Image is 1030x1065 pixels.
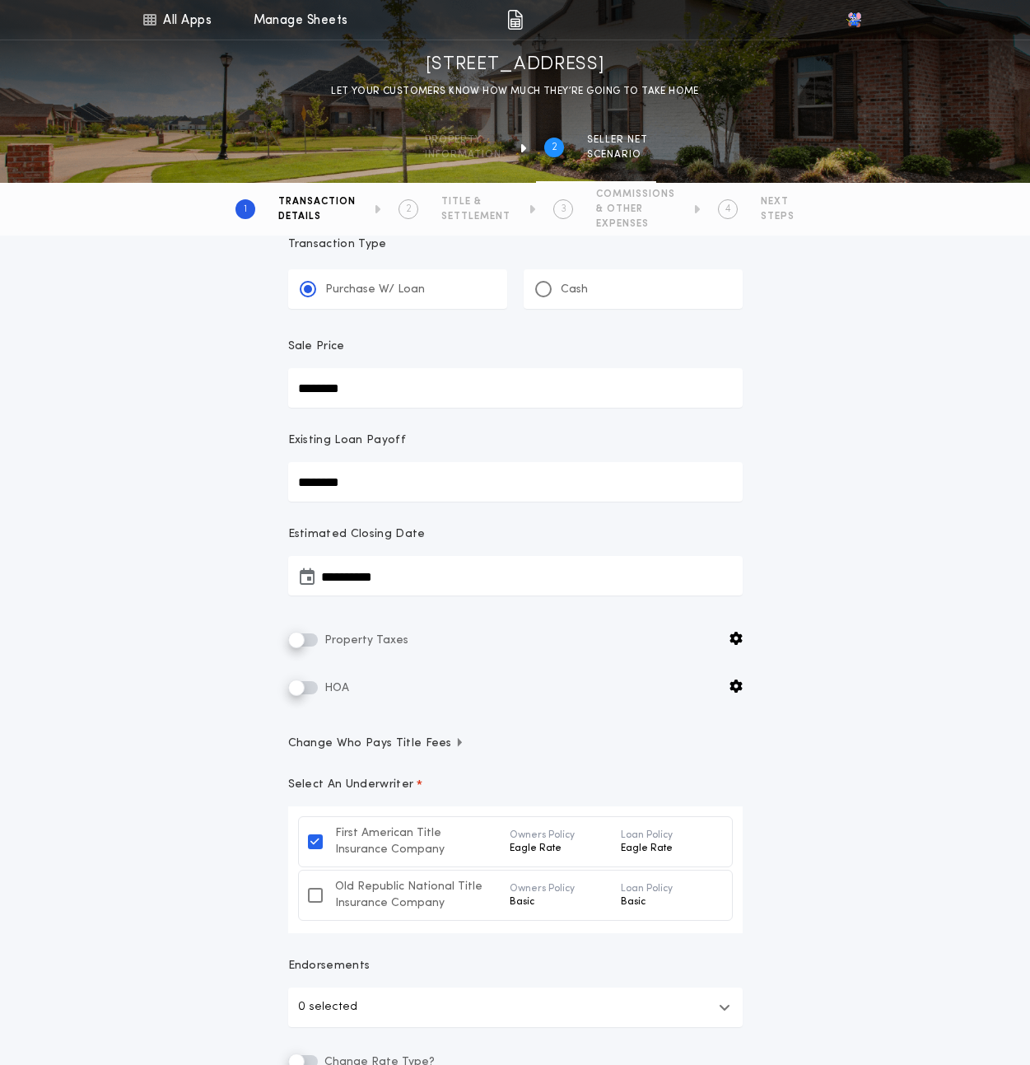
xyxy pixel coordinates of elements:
span: Change Who Pays Title Fees [288,736,465,752]
p: Eagle Rate [621,842,719,855]
p: Basic [621,895,719,909]
span: TRANSACTION [278,195,356,208]
h2: 4 [725,203,731,216]
span: EXPENSES [596,217,675,231]
h2: 2 [406,203,412,216]
button: First American Title Insurance CompanyOwners PolicyEagle RateLoan PolicyEagle Rate [298,816,733,867]
button: 0 selected [288,988,743,1027]
button: Old Republic National Title Insurance CompanyOwners PolicyBasicLoan PolicyBasic [298,870,733,921]
p: Cash [561,282,588,298]
p: LET YOUR CUSTOMERS KNOW HOW MUCH THEY’RE GOING TO TAKE HOME [331,83,699,100]
p: Select An Underwriter [288,777,414,793]
h1: [STREET_ADDRESS] [426,52,605,78]
p: Loan Policy [621,829,719,842]
span: & OTHER [596,203,675,216]
p: Transaction Type [288,236,743,253]
span: NEXT [761,195,795,208]
p: Estimated Closing Date [288,526,743,543]
span: TITLE & [441,195,510,208]
p: Owners Policy [510,882,608,895]
button: Change Who Pays Title Fees [288,736,743,752]
p: 0 selected [298,997,357,1017]
h2: 2 [552,141,557,154]
span: Property Taxes [321,634,408,647]
span: SETTLEMENT [441,210,510,223]
img: vs-icon [846,12,862,28]
span: information [425,148,501,161]
p: Eagle Rate [510,842,608,855]
span: SELLER NET [587,133,648,147]
p: Owners Policy [510,829,608,842]
span: Property [425,133,501,147]
p: Existing Loan Payoff [288,432,406,449]
span: HOA [321,682,349,694]
p: Basic [510,895,608,909]
img: img [507,10,523,30]
span: COMMISSIONS [596,188,675,201]
span: SCENARIO [587,148,648,161]
p: Loan Policy [621,882,719,895]
input: Existing Loan Payoff [288,462,743,502]
h2: 3 [561,203,566,216]
p: Sale Price [288,339,345,355]
p: Endorsements [288,958,743,974]
h2: 1 [244,203,247,216]
input: Sale Price [288,368,743,408]
div: Old Republic National Title Insurance Company [335,879,493,912]
span: STEPS [761,210,795,223]
span: DETAILS [278,210,356,223]
div: First American Title Insurance Company [335,825,493,858]
p: Purchase W/ Loan [325,282,425,298]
